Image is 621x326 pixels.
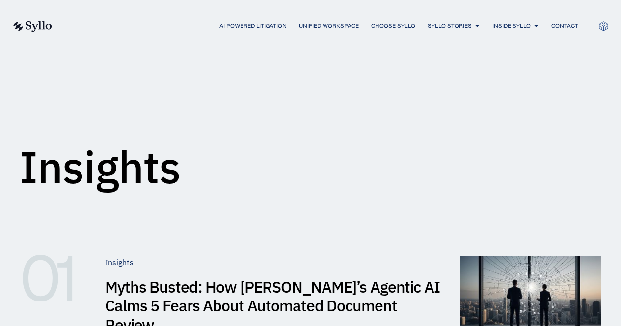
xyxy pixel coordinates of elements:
a: Inside Syllo [492,22,531,30]
div: Menu Toggle [72,22,578,31]
a: Unified Workspace [299,22,359,30]
a: Choose Syllo [371,22,415,30]
h6: 01 [20,256,93,301]
a: AI Powered Litigation [219,22,287,30]
nav: Menu [72,22,578,31]
a: Syllo Stories [428,22,472,30]
img: syllo [12,21,52,32]
a: Contact [551,22,578,30]
a: Insights [105,257,134,267]
h1: Insights [20,145,181,189]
